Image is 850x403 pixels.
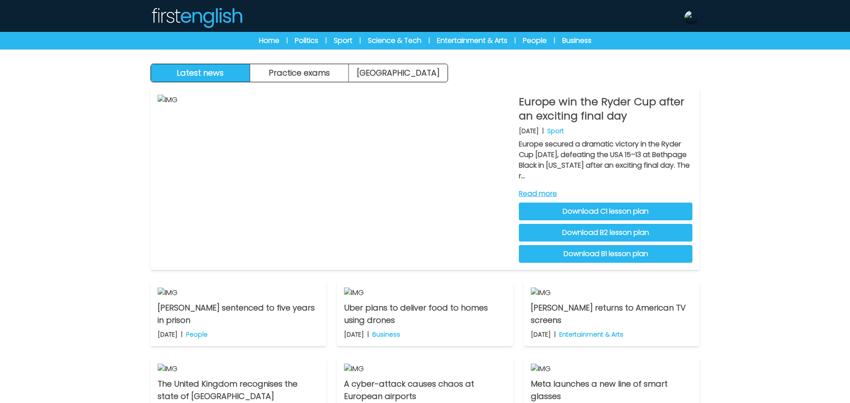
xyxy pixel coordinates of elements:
[344,364,506,374] img: IMG
[186,330,208,339] p: People
[151,280,326,346] a: IMG [PERSON_NAME] sentenced to five years in prison [DATE] | People
[554,36,555,45] span: |
[519,95,692,123] p: Europe win the Ryder Cup after an exciting final day
[286,36,288,45] span: |
[514,36,516,45] span: |
[519,127,539,135] p: [DATE]
[295,35,318,46] a: Politics
[158,95,512,263] img: IMG
[158,288,319,298] img: IMG
[429,36,430,45] span: |
[519,203,692,220] a: Download C1 lesson plan
[554,330,556,339] b: |
[181,330,182,339] b: |
[367,330,369,339] b: |
[359,36,361,45] span: |
[519,188,692,199] a: Read more
[337,280,513,346] a: IMG Uber plans to deliver food to homes using drones [DATE] | Business
[325,36,327,45] span: |
[531,288,692,298] img: IMG
[344,378,506,403] p: A cyber-attack causes chaos at European airports
[151,64,250,82] button: Latest news
[372,330,400,339] p: Business
[349,64,448,82] a: [GEOGRAPHIC_DATA]
[519,139,692,181] p: Europe secured a dramatic victory in the Ryder Cup [DATE], defeating the USA 15–13 at Bethpage Bl...
[344,288,506,298] img: IMG
[250,64,349,82] button: Practice exams
[158,364,319,374] img: IMG
[547,127,564,135] p: Sport
[519,245,692,263] a: Download B1 lesson plan
[531,330,551,339] p: [DATE]
[684,11,699,25] img: Neil Storey
[523,35,547,46] a: People
[344,330,364,339] p: [DATE]
[519,224,692,242] a: Download B2 lesson plan
[151,7,243,28] img: Logo
[334,35,352,46] a: Sport
[559,330,623,339] p: Entertainment & Arts
[437,35,507,46] a: Entertainment & Arts
[531,378,692,403] p: Meta launches a new line of smart glasses
[259,35,279,46] a: Home
[344,302,506,326] p: Uber plans to deliver food to homes using drones
[542,127,544,135] b: |
[531,302,692,326] p: [PERSON_NAME] returns to American TV screens
[158,330,178,339] p: [DATE]
[524,280,699,346] a: IMG [PERSON_NAME] returns to American TV screens [DATE] | Entertainment & Arts
[158,302,319,326] p: [PERSON_NAME] sentenced to five years in prison
[562,35,591,46] a: Business
[531,364,692,374] img: IMG
[158,378,319,403] p: The United Kingdom recognises the state of [GEOGRAPHIC_DATA]
[368,35,421,46] a: Science & Tech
